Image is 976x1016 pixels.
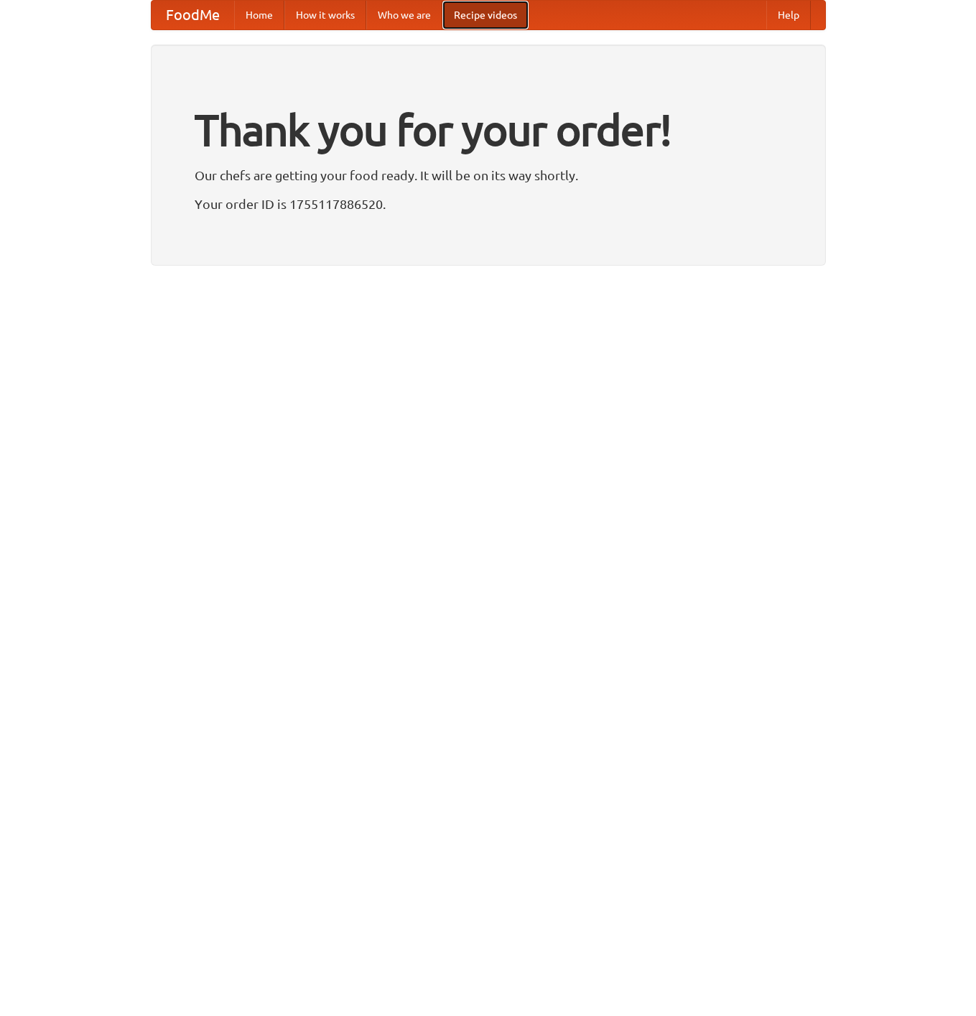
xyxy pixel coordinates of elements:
[195,193,782,215] p: Your order ID is 1755117886520.
[366,1,442,29] a: Who we are
[195,95,782,164] h1: Thank you for your order!
[442,1,529,29] a: Recipe videos
[195,164,782,186] p: Our chefs are getting your food ready. It will be on its way shortly.
[284,1,366,29] a: How it works
[234,1,284,29] a: Home
[766,1,811,29] a: Help
[152,1,234,29] a: FoodMe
